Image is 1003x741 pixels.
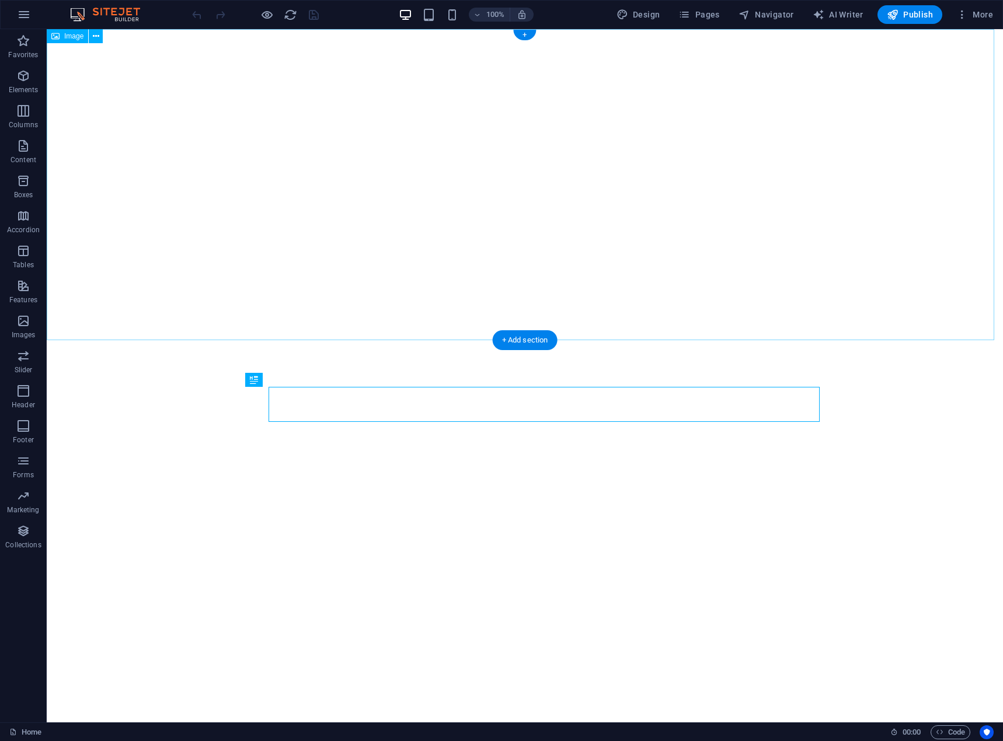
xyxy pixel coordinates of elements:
[808,5,868,24] button: AI Writer
[283,8,297,22] button: reload
[9,120,38,130] p: Columns
[9,725,41,739] a: Click to cancel selection. Double-click to open Pages
[952,5,998,24] button: More
[9,295,37,305] p: Features
[14,190,33,200] p: Boxes
[890,725,921,739] h6: Session time
[15,365,33,375] p: Slider
[517,9,527,20] i: On resize automatically adjust zoom level to fit chosen device.
[469,8,510,22] button: 100%
[8,50,38,60] p: Favorites
[903,725,921,739] span: 00 00
[678,9,719,20] span: Pages
[7,505,39,515] p: Marketing
[493,330,558,350] div: + Add section
[5,540,41,550] p: Collections
[980,725,994,739] button: Usercentrics
[877,5,942,24] button: Publish
[7,225,40,235] p: Accordion
[9,85,39,95] p: Elements
[284,8,297,22] i: Reload page
[734,5,799,24] button: Navigator
[813,9,863,20] span: AI Writer
[11,155,36,165] p: Content
[931,725,970,739] button: Code
[887,9,933,20] span: Publish
[13,435,34,445] p: Footer
[12,400,35,410] p: Header
[13,260,34,270] p: Tables
[513,30,536,40] div: +
[617,9,660,20] span: Design
[260,8,274,22] button: Click here to leave preview mode and continue editing
[911,728,913,736] span: :
[13,470,34,480] p: Forms
[612,5,665,24] div: Design (Ctrl+Alt+Y)
[674,5,724,24] button: Pages
[12,330,36,340] p: Images
[936,725,965,739] span: Code
[612,5,665,24] button: Design
[956,9,993,20] span: More
[486,8,505,22] h6: 100%
[64,33,83,40] span: Image
[67,8,155,22] img: Editor Logo
[739,9,794,20] span: Navigator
